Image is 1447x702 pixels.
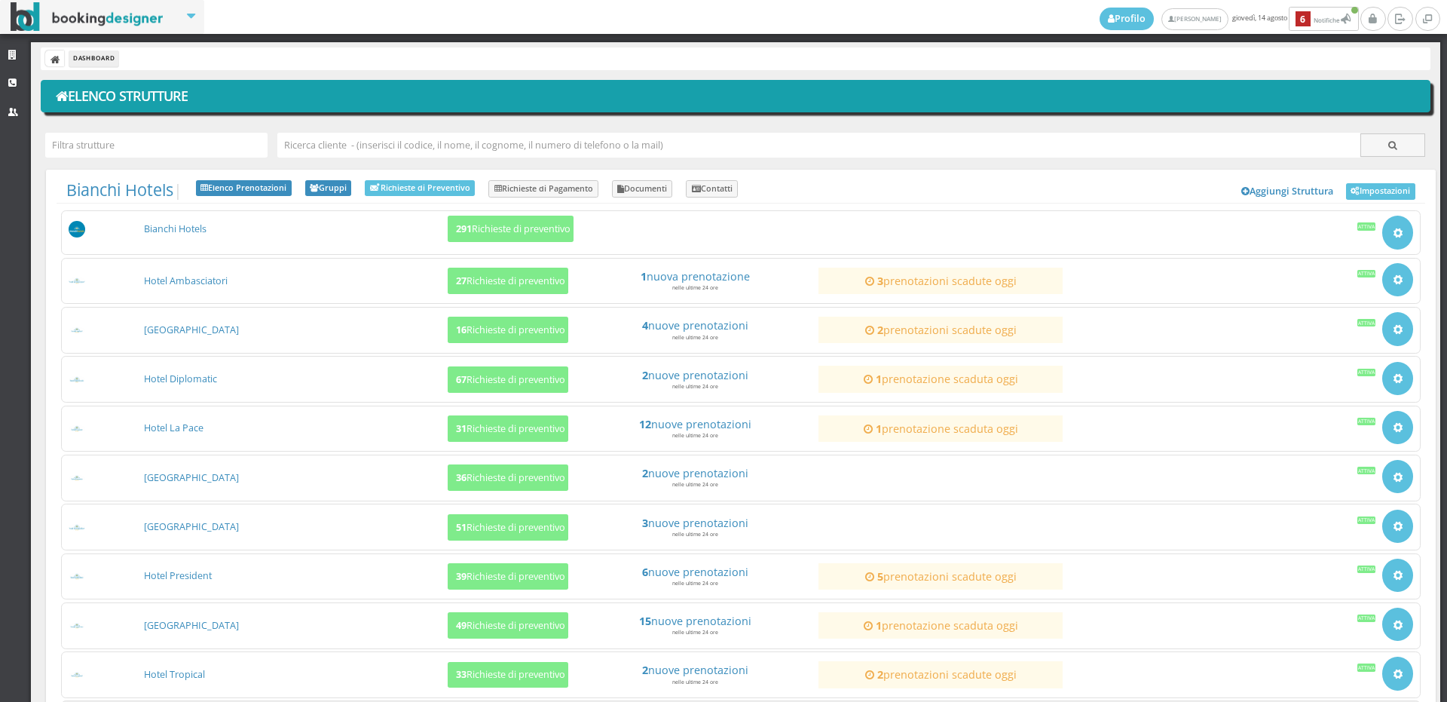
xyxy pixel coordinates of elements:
strong: 5 [877,569,883,584]
h5: Richieste di preventivo [451,522,565,533]
a: [GEOGRAPHIC_DATA] [144,471,239,484]
strong: 3 [642,516,648,530]
b: 16 [456,323,467,336]
a: Hotel Ambasciatori [144,274,228,287]
small: nelle ultime 24 ore [672,580,718,587]
div: Attiva [1357,467,1376,474]
button: 33Richieste di preventivo [448,662,568,688]
div: Attiva [1357,664,1376,671]
a: Richieste di Preventivo [365,180,475,196]
small: nelle ultime 24 ore [672,679,718,685]
b: 39 [456,570,467,583]
img: 56a3b5230dfa11eeb8a602419b1953d8_max100.png [69,221,86,238]
span: giovedì, 14 agosto [1100,7,1360,31]
small: nelle ultime 24 ore [672,334,718,341]
h4: nuove prenotazioni [580,517,810,529]
strong: 2 [877,667,883,682]
strong: 1 [876,618,882,633]
a: [GEOGRAPHIC_DATA] [144,520,239,533]
small: nelle ultime 24 ore [672,284,718,291]
a: [PERSON_NAME] [1161,8,1228,30]
span: | [66,180,182,200]
h4: nuove prenotazioni [580,369,810,382]
a: Hotel President [144,569,212,582]
b: 67 [456,373,467,386]
strong: 1 [876,422,882,436]
h4: nuova prenotazione [580,270,810,283]
h5: Richieste di preventivo [451,423,565,434]
a: 1nuova prenotazione [580,270,810,283]
strong: 3 [877,274,883,288]
strong: 4 [642,318,648,333]
button: 291Richieste di preventivo [448,216,574,242]
a: [GEOGRAPHIC_DATA] [144,323,239,336]
a: Hotel Diplomatic [144,372,217,385]
img: d1a594307d3611ed9c9d0608f5526cb6_max100.png [69,524,86,531]
h4: prenotazione scaduta oggi [825,422,1056,435]
div: Attiva [1357,270,1376,277]
a: 5prenotazioni scadute oggi [825,570,1056,583]
strong: 2 [642,368,648,382]
a: [GEOGRAPHIC_DATA] [144,619,239,632]
a: 3nuove prenotazioni [580,517,810,529]
div: Attiva [1357,517,1376,524]
a: Bianchi Hotels [66,179,173,201]
a: 15nuove prenotazioni [580,615,810,627]
a: Hotel La Pace [144,422,203,434]
img: c99f326e7d3611ed9c9d0608f5526cb6_max100.png [69,475,86,482]
b: 27 [456,274,467,287]
b: 291 [456,222,472,235]
img: ea773b7e7d3611ed9c9d0608f5526cb6_max100.png [69,623,86,630]
a: 3prenotazioni scadute oggi [825,274,1056,287]
a: Gruppi [305,180,352,197]
small: nelle ultime 24 ore [672,629,718,636]
strong: 1 [876,372,882,386]
a: 2nuove prenotazioni [580,467,810,480]
h1: Elenco Strutture [51,84,1421,109]
b: 49 [456,619,467,632]
h5: Richieste di preventivo [451,223,571,235]
img: b34dc2487d3611ed9c9d0608f5526cb6_max100.png [69,327,86,334]
button: 31Richieste di preventivo [448,415,568,442]
button: 6Notifiche [1289,7,1359,31]
b: 36 [456,471,467,484]
a: Aggiungi Struttura [1234,180,1342,203]
h4: nuove prenotazioni [580,467,810,480]
strong: 2 [642,663,648,677]
h5: Richieste di preventivo [451,669,565,680]
a: Documenti [612,180,673,198]
div: Attiva [1357,615,1376,622]
a: 2nuove prenotazioni [580,664,810,676]
b: 51 [456,521,467,534]
h4: prenotazioni scadute oggi [825,668,1056,681]
h5: Richieste di preventivo [451,275,565,287]
li: Dashboard [69,51,118,67]
a: Impostazioni [1346,183,1415,200]
img: a22403af7d3611ed9c9d0608f5526cb6_max100.png [69,277,86,284]
h4: nuove prenotazioni [580,319,810,332]
h4: nuove prenotazioni [580,418,810,431]
img: baa77dbb7d3611ed9c9d0608f5526cb6_max100.png [69,376,86,383]
b: 31 [456,422,467,435]
button: 27Richieste di preventivo [448,268,568,294]
a: 4nuove prenotazioni [580,319,810,332]
b: 33 [456,668,467,681]
h5: Richieste di preventivo [451,571,565,582]
a: Elenco Prenotazioni [196,180,292,197]
div: Attiva [1357,222,1376,230]
h5: Richieste di preventivo [451,472,565,483]
h4: prenotazioni scadute oggi [825,570,1056,583]
div: Attiva [1357,566,1376,573]
a: Hotel Tropical [144,668,205,681]
a: 2prenotazioni scadute oggi [825,323,1056,336]
div: Attiva [1357,418,1376,425]
small: nelle ultime 24 ore [672,432,718,439]
h4: prenotazioni scadute oggi [825,274,1056,287]
h4: nuove prenotazioni [580,664,810,676]
a: 12nuove prenotazioni [580,418,810,431]
a: 1prenotazione scaduta oggi [825,619,1056,632]
strong: 15 [639,614,651,628]
a: 6nuove prenotazioni [580,566,810,578]
div: Attiva [1357,319,1376,326]
img: da2a24d07d3611ed9c9d0608f5526cb6_max100.png [69,573,86,580]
